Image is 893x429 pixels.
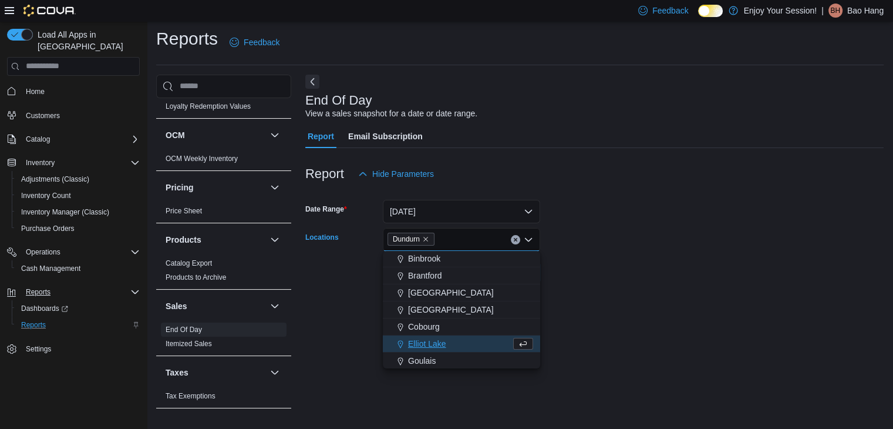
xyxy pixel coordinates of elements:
span: Purchase Orders [16,222,140,236]
span: Loyalty Redemption Values [166,102,251,111]
a: Feedback [225,31,284,54]
span: Inventory [21,156,140,170]
h3: OCM [166,129,185,141]
button: Next [305,75,319,89]
span: [GEOGRAPHIC_DATA] [408,304,494,316]
button: Goulais [383,353,540,370]
span: Home [21,84,140,99]
button: Reports [12,317,144,333]
a: Loyalty Redemption Values [166,102,251,110]
input: Dark Mode [698,5,723,17]
p: | [821,4,824,18]
a: Price Sheet [166,207,202,215]
div: Products [156,256,291,289]
span: Feedback [652,5,688,16]
p: Bao Hang [847,4,884,18]
a: Dashboards [12,300,144,317]
button: Home [2,83,144,100]
span: Catalog [21,132,140,146]
h3: Sales [166,300,187,312]
img: Cova [23,5,76,16]
span: [GEOGRAPHIC_DATA] [408,287,494,299]
button: Sales [268,299,282,313]
div: Loyalty [156,85,291,118]
span: Catalog Export [166,259,212,268]
button: Customers [2,107,144,124]
button: Binbrook [383,250,540,267]
a: Adjustments (Classic) [16,172,94,186]
button: Adjustments (Classic) [12,171,144,187]
span: Cash Management [21,264,80,273]
span: End Of Day [166,325,202,334]
p: Enjoy Your Session! [744,4,817,18]
span: Adjustments (Classic) [16,172,140,186]
button: Reports [2,284,144,300]
button: Cobourg [383,319,540,336]
span: Inventory Manager (Classic) [21,207,109,217]
div: Pricing [156,204,291,223]
button: Inventory Count [12,187,144,204]
button: Hide Parameters [353,162,439,186]
a: OCM Weekly Inventory [166,155,238,163]
span: Home [26,87,45,96]
span: Dashboards [16,301,140,316]
span: Dundurn [393,233,420,245]
span: Brantford [408,270,442,281]
button: Catalog [21,132,55,146]
button: [GEOGRAPHIC_DATA] [383,284,540,301]
button: Taxes [166,367,265,378]
span: Customers [21,108,140,123]
div: Bao Hang [828,4,843,18]
button: Pricing [268,180,282,195]
span: Cash Management [16,262,140,276]
span: Purchase Orders [21,224,75,233]
span: Dark Mode [698,17,699,18]
span: BH [830,4,840,18]
span: Inventory [26,158,55,167]
h1: Reports [156,27,218,51]
span: Email Subscription [348,125,423,148]
div: Sales [156,323,291,356]
span: Reports [21,285,140,299]
h3: End Of Day [305,93,372,108]
button: Elliot Lake [383,336,540,353]
button: Operations [21,245,65,259]
span: Binbrook [408,253,440,264]
button: OCM [268,128,282,142]
span: Goulais [408,355,436,367]
span: Cobourg [408,321,440,333]
span: Settings [26,344,51,354]
div: View a sales snapshot for a date or date range. [305,108,477,120]
a: Products to Archive [166,273,226,281]
button: OCM [166,129,265,141]
h3: Pricing [166,182,193,193]
a: Catalog Export [166,259,212,267]
a: Itemized Sales [166,340,212,348]
button: Sales [166,300,265,312]
button: Cash Management [12,260,144,277]
span: Price Sheet [166,206,202,216]
span: Load All Apps in [GEOGRAPHIC_DATA] [33,29,140,52]
button: Remove Dundurn from selection in this group [422,236,429,243]
button: Purchase Orders [12,220,144,237]
button: Operations [2,244,144,260]
div: OCM [156,152,291,170]
span: Reports [26,287,50,297]
h3: Products [166,234,201,246]
button: Pricing [166,182,265,193]
span: Operations [26,247,60,257]
span: Inventory Count [16,189,140,203]
a: Home [21,85,49,99]
span: Tax Exemptions [166,391,215,401]
span: Feedback [244,36,279,48]
button: Products [166,234,265,246]
span: Elliot Lake [408,338,446,350]
h3: Report [305,167,344,181]
a: Reports [16,318,50,332]
span: Inventory Manager (Classic) [16,205,140,219]
button: Inventory [2,155,144,171]
a: Dashboards [16,301,73,316]
span: Reports [21,320,46,330]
